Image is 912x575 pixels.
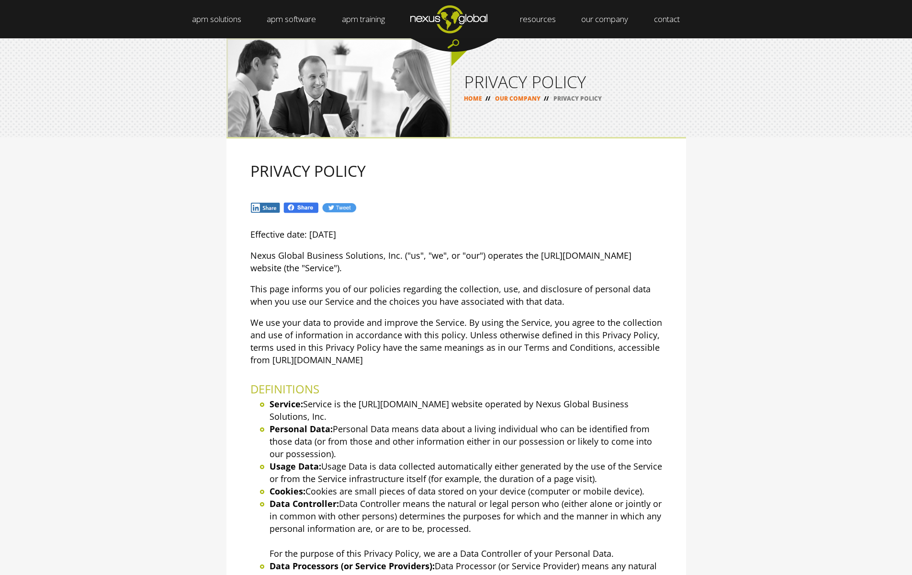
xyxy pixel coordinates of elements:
[250,380,662,398] h2: DEFINITIONS
[322,202,356,213] img: Tw.jpg
[283,202,319,214] img: Fb.png
[464,73,674,90] h1: PRIVACY POLICY
[464,94,482,103] a: HOME
[495,94,540,103] a: OUR COMPANY
[270,423,662,460] li: Personal Data means data about a living individual who can be identified from those data (or from...
[270,398,303,410] strong: Service:
[250,249,662,274] p: Nexus Global Business Solutions, Inc. ("us", "we", or "our") operates the [URL][DOMAIN_NAME] webs...
[250,283,662,308] p: This page informs you of our policies regarding the collection, use, and disclosure of personal d...
[250,228,662,241] p: Effective date: [DATE]
[270,497,662,560] li: Data Controller means the natural or legal person who (either alone or jointly or in common with ...
[270,498,339,509] strong: Data Controller:
[270,485,662,497] li: Cookies are small pieces of data stored on your device (computer or mobile device).
[270,460,321,472] strong: Usage Data:
[482,94,494,103] span: //
[270,460,662,485] li: Usage Data is data collected automatically either generated by the use of the Service or from the...
[270,423,333,435] strong: Personal Data:
[270,560,435,572] strong: Data Processors (or Service Providers):
[540,94,552,103] span: //
[270,485,305,497] strong: Cookies:
[270,398,662,423] li: Service is the [URL][DOMAIN_NAME] website operated by Nexus Global Business Solutions, Inc.
[250,202,281,213] img: In.jpg
[250,162,662,179] h2: PRIVACY POLICY
[250,316,662,366] p: We use your data to provide and improve the Service. By using the Service, you agree to the colle...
